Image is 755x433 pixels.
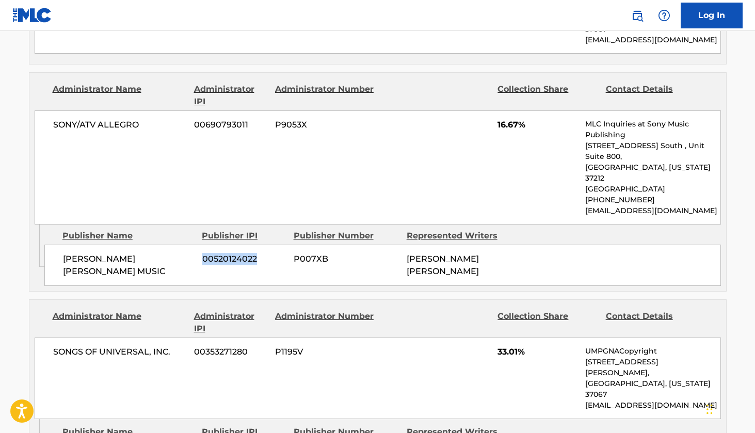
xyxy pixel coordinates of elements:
[53,346,187,358] span: SONGS OF UNIVERSAL, INC.
[585,162,720,184] p: [GEOGRAPHIC_DATA], [US_STATE] 37212
[585,346,720,357] p: UMPGNACopyright
[631,9,644,22] img: search
[294,253,399,265] span: P007XB
[606,83,706,108] div: Contact Details
[497,119,577,131] span: 16.67%
[497,346,577,358] span: 33.01%
[53,119,187,131] span: SONY/ATV ALLEGRO
[194,83,267,108] div: Administrator IPI
[658,9,670,22] img: help
[585,140,720,162] p: [STREET_ADDRESS] South , Unit Suite 800,
[627,5,648,26] a: Public Search
[497,83,598,108] div: Collection Share
[706,394,713,425] div: Drag
[585,119,720,140] p: MLC Inquiries at Sony Music Publishing
[202,230,286,242] div: Publisher IPI
[275,83,375,108] div: Administrator Number
[585,35,720,45] p: [EMAIL_ADDRESS][DOMAIN_NAME]
[654,5,674,26] div: Help
[275,310,375,335] div: Administrator Number
[585,400,720,411] p: [EMAIL_ADDRESS][DOMAIN_NAME]
[53,83,186,108] div: Administrator Name
[294,230,399,242] div: Publisher Number
[407,254,479,276] span: [PERSON_NAME] [PERSON_NAME]
[585,378,720,400] p: [GEOGRAPHIC_DATA], [US_STATE] 37067
[497,310,598,335] div: Collection Share
[53,310,186,335] div: Administrator Name
[275,119,375,131] span: P9053X
[202,253,286,265] span: 00520124022
[703,383,755,433] iframe: Chat Widget
[681,3,743,28] a: Log In
[606,310,706,335] div: Contact Details
[194,310,267,335] div: Administrator IPI
[585,184,720,195] p: [GEOGRAPHIC_DATA]
[12,8,52,23] img: MLC Logo
[275,346,375,358] span: P1195V
[194,119,267,131] span: 00690793011
[194,346,267,358] span: 00353271280
[585,195,720,205] p: [PHONE_NUMBER]
[407,230,512,242] div: Represented Writers
[585,357,720,378] p: [STREET_ADDRESS][PERSON_NAME],
[63,253,195,278] span: [PERSON_NAME] [PERSON_NAME] MUSIC
[62,230,194,242] div: Publisher Name
[585,205,720,216] p: [EMAIL_ADDRESS][DOMAIN_NAME]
